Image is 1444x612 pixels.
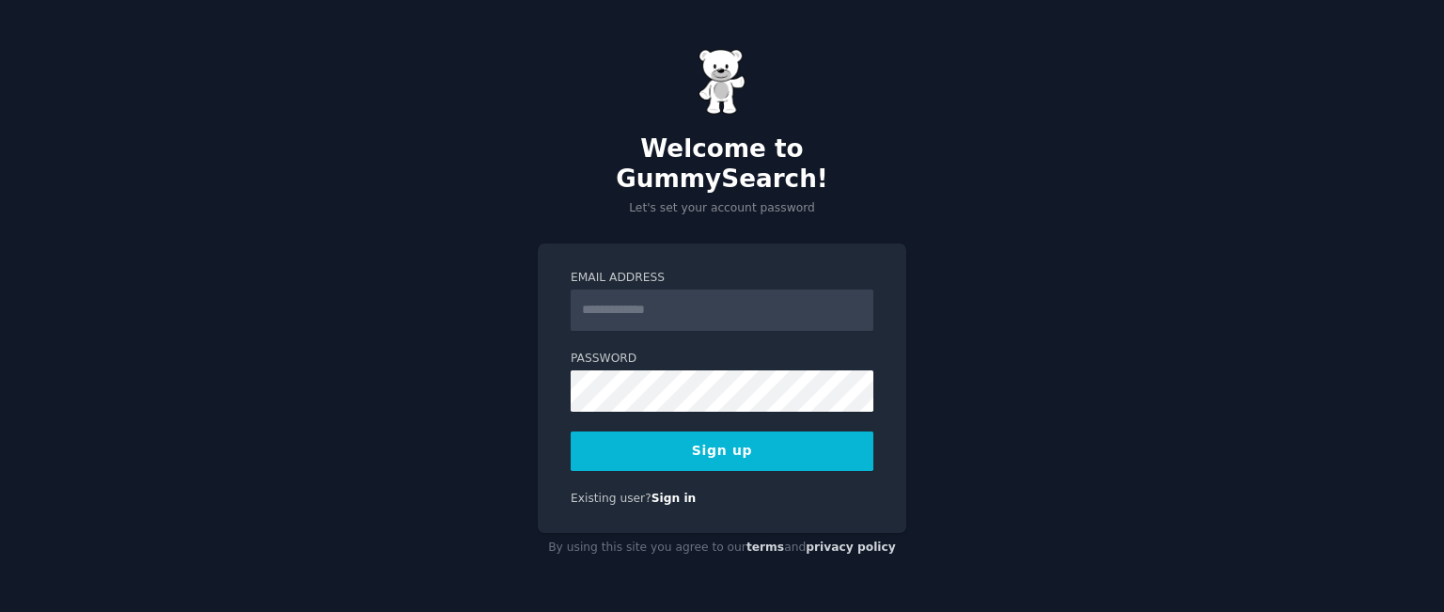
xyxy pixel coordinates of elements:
span: Existing user? [571,492,651,505]
div: By using this site you agree to our and [538,533,906,563]
img: Gummy Bear [698,49,746,115]
a: privacy policy [806,541,896,554]
a: Sign in [651,492,697,505]
label: Password [571,351,873,368]
a: terms [746,541,784,554]
h2: Welcome to GummySearch! [538,134,906,194]
label: Email Address [571,270,873,287]
p: Let's set your account password [538,200,906,217]
button: Sign up [571,432,873,471]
